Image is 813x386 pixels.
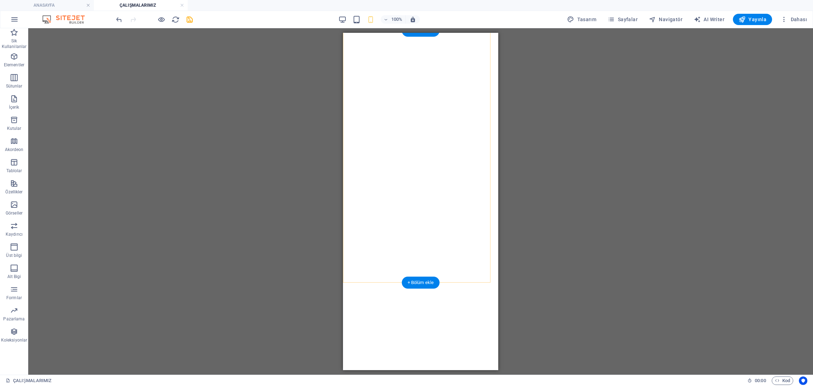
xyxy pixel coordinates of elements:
[94,1,188,9] h4: ÇALIŞMALARIMIZ
[171,16,180,24] i: Sayfayı yeniden yükleyin
[778,14,810,25] button: Dahası
[7,274,21,279] p: Alt Bigi
[567,16,596,23] span: Tasarım
[772,376,793,385] button: Kod
[115,16,123,24] i: Geri al: Genişliği değiştir (Ctrl+Z)
[646,14,685,25] button: Navigatör
[6,253,22,258] p: Üst bilgi
[608,16,638,23] span: Sayfalar
[649,16,682,23] span: Navigatör
[3,316,25,322] p: Pazarlama
[186,16,194,24] i: Kaydet (Ctrl+S)
[747,376,766,385] h6: Oturum süresi
[115,15,123,24] button: undo
[6,83,23,89] p: Sütunlar
[171,15,180,24] button: reload
[5,147,24,152] p: Akordeon
[185,15,194,24] button: save
[775,376,790,385] span: Kod
[4,62,24,68] p: Elementler
[410,16,416,23] i: Yeniden boyutlandırmada yakınlaştırma düzeyini seçilen cihaza uyacak şekilde otomatik olarak ayarla.
[5,189,23,195] p: Özellikler
[564,14,599,25] div: Tasarım (Ctrl+Alt+Y)
[402,277,440,289] div: + Bölüm ekle
[9,104,19,110] p: İçerik
[381,15,406,24] button: 100%
[694,16,724,23] span: AI Writer
[391,15,403,24] h6: 100%
[6,376,52,385] a: Seçimi iptal etmek için tıkla. Sayfaları açmak için çift tıkla
[564,14,599,25] button: Tasarım
[41,15,94,24] img: Editor Logo
[799,376,807,385] button: Usercentrics
[1,337,27,343] p: Koleksiyonlar
[6,295,22,301] p: Formlar
[605,14,640,25] button: Sayfalar
[7,126,22,131] p: Kutular
[781,16,807,23] span: Dahası
[6,168,22,174] p: Tablolar
[6,231,23,237] p: Kaydırıcı
[755,376,766,385] span: 00 00
[760,378,761,383] span: :
[733,14,772,25] button: Yayınla
[691,14,727,25] button: AI Writer
[6,210,23,216] p: Görseller
[739,16,766,23] span: Yayınla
